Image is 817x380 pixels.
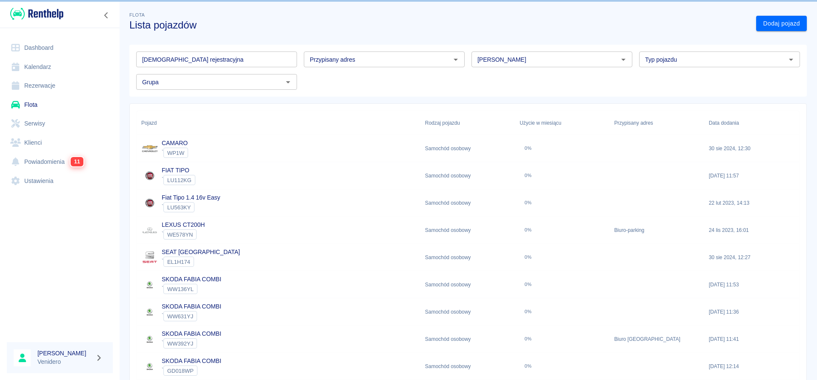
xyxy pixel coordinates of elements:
[610,111,704,135] div: Przypisany adres
[164,286,197,292] span: WW136YL
[525,363,532,369] div: 0%
[162,229,205,240] div: `
[421,271,515,298] div: Samochód osobowy
[520,111,561,135] div: Użycie w miesiącu
[10,7,63,21] img: Renthelp logo
[162,167,189,174] a: FIAT TIPO
[705,244,799,271] div: 30 sie 2024, 12:27
[162,276,221,283] a: SKODA FABIA COMBI
[421,162,515,189] div: Samochód osobowy
[525,309,532,314] div: 0%
[164,150,188,156] span: WP1W
[137,111,421,135] div: Pojazd
[705,298,799,326] div: [DATE] 11:36
[617,54,629,66] button: Otwórz
[7,133,113,152] a: Klienci
[525,336,532,342] div: 0%
[164,231,196,238] span: WE578YN
[129,12,145,17] span: Flota
[421,326,515,353] div: Samochód osobowy
[785,54,797,66] button: Otwórz
[129,19,749,31] h3: Lista pojazdów
[141,167,158,184] img: Image
[162,221,205,228] a: LEXUS CT200H
[162,311,221,321] div: `
[525,282,532,287] div: 0%
[164,368,197,374] span: GD018WP
[705,353,799,380] div: [DATE] 12:14
[421,135,515,162] div: Samochód osobowy
[141,276,158,293] img: Image
[162,194,220,201] a: Fiat Tipo 1.4 16v Easy
[515,111,610,135] div: Użycie w miesiącu
[162,202,220,212] div: `
[141,194,158,211] img: Image
[141,331,158,348] img: Image
[37,349,92,357] h6: [PERSON_NAME]
[705,217,799,244] div: 24 lis 2023, 16:01
[421,298,515,326] div: Samochód osobowy
[421,353,515,380] div: Samochód osobowy
[525,200,532,206] div: 0%
[7,7,63,21] a: Renthelp logo
[162,140,188,146] a: CAMARO
[162,338,221,349] div: `
[162,366,221,376] div: `
[7,95,113,114] a: Flota
[141,111,157,135] div: Pojazd
[705,162,799,189] div: [DATE] 11:57
[7,152,113,171] a: Powiadomienia11
[7,57,113,77] a: Kalendarz
[141,303,158,320] img: Image
[141,249,158,266] img: Image
[141,222,158,239] img: Image
[162,330,221,337] a: SKODA FABIA COMBI
[705,111,799,135] div: Data dodania
[7,38,113,57] a: Dashboard
[162,175,195,185] div: `
[71,157,83,167] span: 11
[162,249,240,255] a: SEAT [GEOGRAPHIC_DATA]
[525,146,532,151] div: 0%
[525,227,532,233] div: 0%
[7,171,113,191] a: Ustawienia
[421,244,515,271] div: Samochód osobowy
[614,111,653,135] div: Przypisany adres
[709,111,739,135] div: Data dodania
[162,284,221,294] div: `
[141,358,158,375] img: Image
[610,217,704,244] div: Biuro-parking
[162,257,240,267] div: `
[756,16,807,31] a: Dodaj pojazd
[164,313,197,320] span: WW631YJ
[525,173,532,178] div: 0%
[421,217,515,244] div: Samochód osobowy
[162,303,221,310] a: SKODA FABIA COMBI
[162,148,188,158] div: `
[705,271,799,298] div: [DATE] 11:53
[705,189,799,217] div: 22 lut 2023, 14:13
[525,254,532,260] div: 0%
[164,177,195,183] span: LU112KG
[705,326,799,353] div: [DATE] 11:41
[421,189,515,217] div: Samochód osobowy
[164,204,194,211] span: LU563KY
[282,76,294,88] button: Otwórz
[141,140,158,157] img: Image
[37,357,92,366] p: Venidero
[450,54,462,66] button: Otwórz
[162,357,221,364] a: SKODA FABIA COMBI
[610,326,704,353] div: Biuro [GEOGRAPHIC_DATA]
[705,135,799,162] div: 30 sie 2024, 12:30
[164,259,194,265] span: EL1H174
[164,340,197,347] span: WW392YJ
[425,111,460,135] div: Rodzaj pojazdu
[100,10,113,21] button: Zwiń nawigację
[7,114,113,133] a: Serwisy
[7,76,113,95] a: Rezerwacje
[421,111,515,135] div: Rodzaj pojazdu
